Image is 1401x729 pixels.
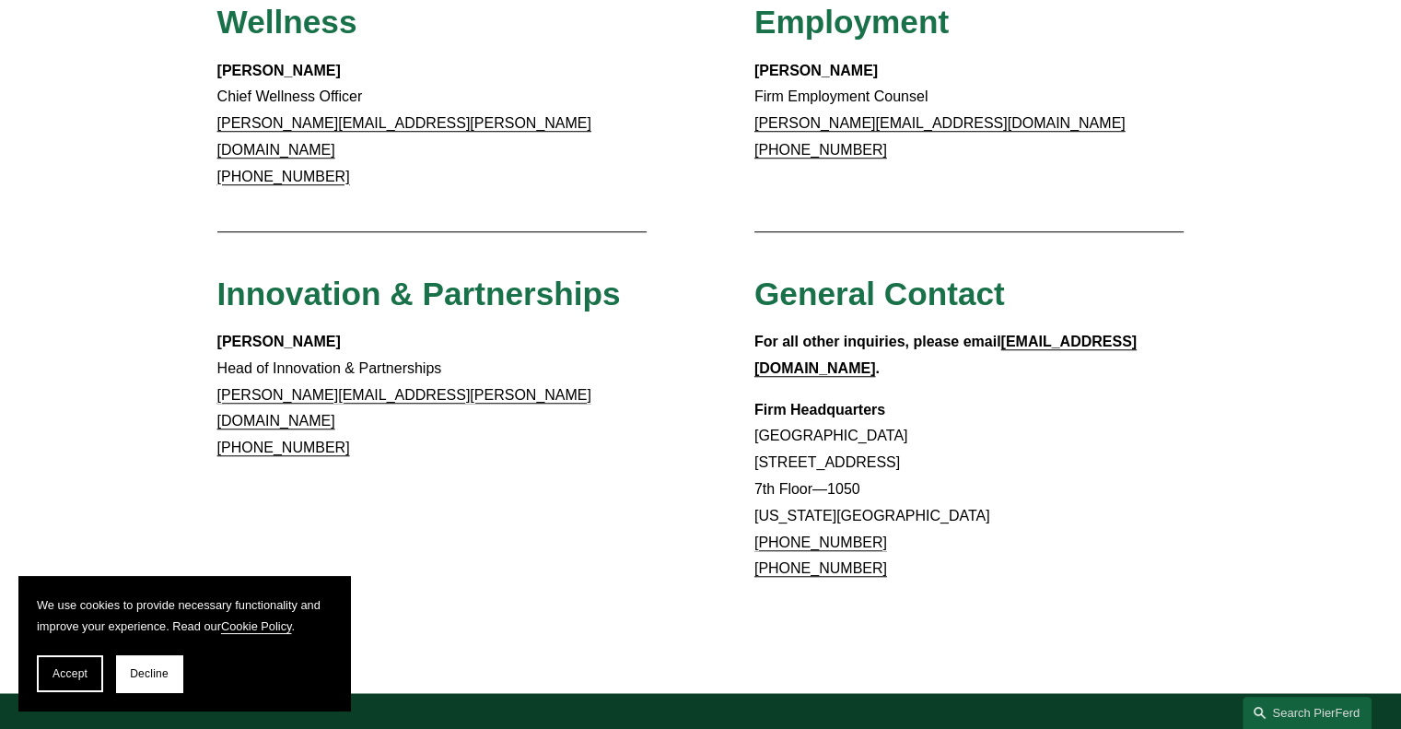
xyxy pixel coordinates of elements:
a: [PERSON_NAME][EMAIL_ADDRESS][PERSON_NAME][DOMAIN_NAME] [217,387,591,429]
a: Cookie Policy [221,619,292,633]
span: Innovation & Partnerships [217,276,621,312]
section: Cookie banner [18,576,350,711]
strong: [PERSON_NAME] [754,63,878,78]
p: We use cookies to provide necessary functionality and improve your experience. Read our . [37,594,332,637]
p: Chief Wellness Officer [217,58,648,191]
a: [PERSON_NAME][EMAIL_ADDRESS][DOMAIN_NAME] [754,115,1126,131]
span: Wellness [217,4,357,40]
a: [EMAIL_ADDRESS][DOMAIN_NAME] [754,334,1137,376]
strong: [PERSON_NAME] [217,334,341,349]
a: Search this site [1243,697,1372,729]
strong: For all other inquiries, please email [754,334,1001,349]
a: [PERSON_NAME][EMAIL_ADDRESS][PERSON_NAME][DOMAIN_NAME] [217,115,591,158]
a: [PHONE_NUMBER] [217,440,350,455]
strong: [PERSON_NAME] [217,63,341,78]
a: [PHONE_NUMBER] [754,535,887,550]
strong: . [875,360,879,376]
span: Decline [130,667,169,680]
button: Decline [116,655,182,692]
a: [PHONE_NUMBER] [754,560,887,576]
strong: Firm Headquarters [754,402,885,417]
p: [GEOGRAPHIC_DATA] [STREET_ADDRESS] 7th Floor—1050 [US_STATE][GEOGRAPHIC_DATA] [754,397,1185,583]
a: [PHONE_NUMBER] [754,142,887,158]
button: Accept [37,655,103,692]
span: Employment [754,4,949,40]
span: Accept [53,667,88,680]
span: General Contact [754,276,1005,312]
p: Firm Employment Counsel [754,58,1185,164]
a: [PHONE_NUMBER] [217,169,350,184]
p: Head of Innovation & Partnerships [217,329,648,462]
